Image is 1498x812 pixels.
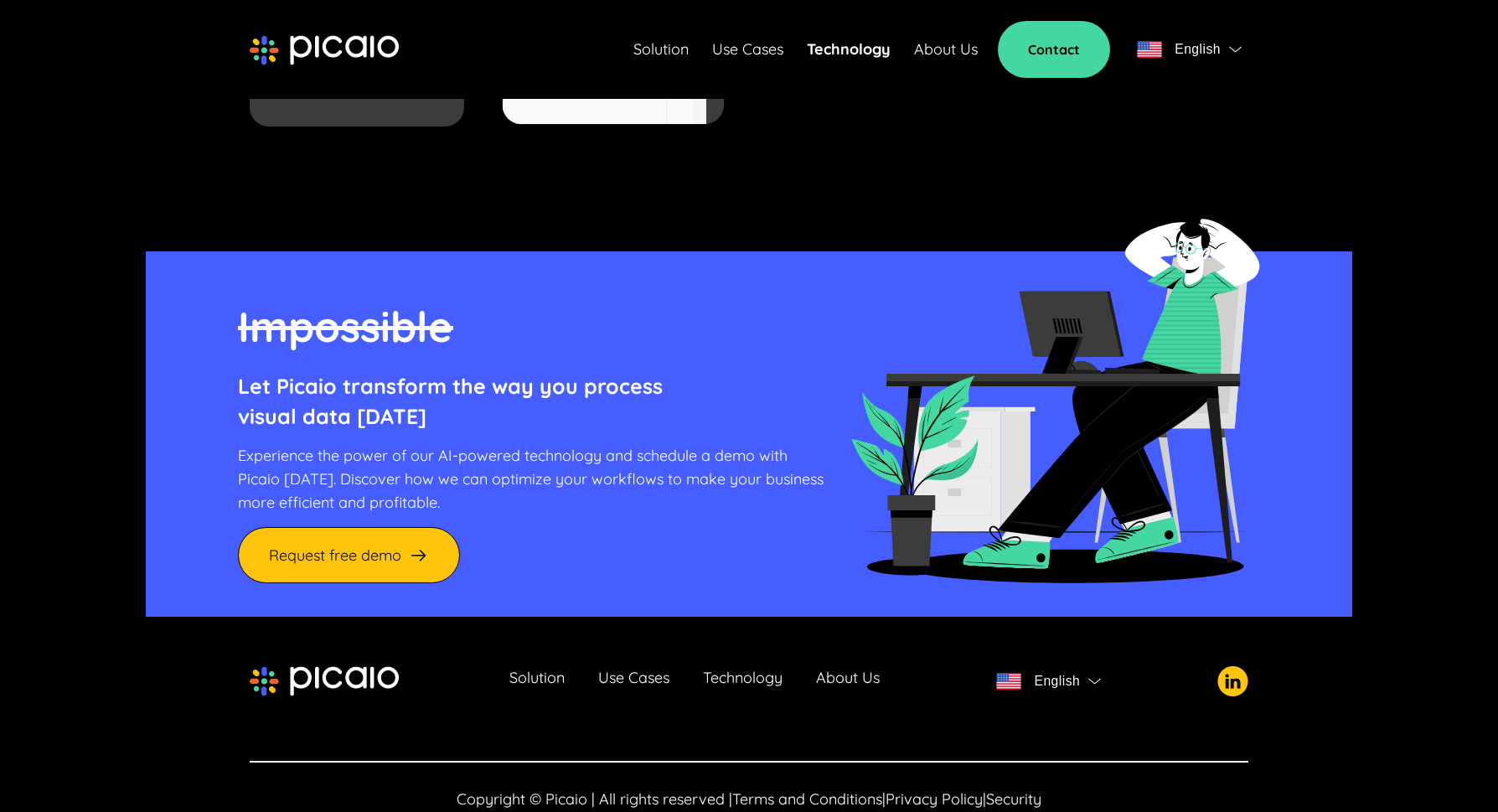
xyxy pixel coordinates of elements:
[457,789,732,809] span: Copyright © Picaio | All rights reserved |
[633,38,689,61] a: Solution
[1229,46,1242,53] img: flag
[250,666,399,696] img: picaio-logo
[732,789,882,809] a: Terms and Conditions
[238,444,824,515] p: Experience the power of our AI-powered technology and schedule a demo with Picaio [DATE]. Discove...
[598,670,669,693] a: Use Cases
[1217,666,1248,696] img: picaio-socal-logo
[238,371,824,432] p: Let Picaio transform the way you process visual data [DATE]
[238,527,460,583] a: Request free demo
[509,670,565,693] a: Solution
[712,38,783,61] a: Use Cases
[1088,678,1101,685] img: flag
[882,789,886,809] span: |
[816,670,880,693] a: About Us
[914,38,978,61] a: About Us
[986,789,1041,809] a: Security
[1034,670,1080,693] span: English
[1175,38,1221,61] span: English
[703,670,783,693] a: Technology
[996,673,1021,690] img: flag
[1137,41,1162,58] img: flag
[989,665,1108,698] button: flagEnglishflag
[983,789,986,809] span: |
[250,35,399,65] img: picaio-logo
[408,545,429,566] img: arrow-right
[850,194,1260,583] img: cta-desktop-img
[998,21,1110,78] a: Contact
[886,789,983,809] a: Privacy Policy
[1130,33,1248,66] button: flagEnglishflag
[238,300,453,353] del: Impossible
[807,38,891,61] a: Technology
